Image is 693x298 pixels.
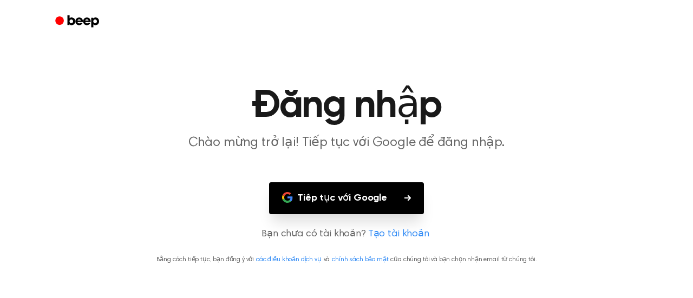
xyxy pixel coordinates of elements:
[390,256,537,263] font: của chúng tôi và bạn chọn nhận email từ chúng tôi.
[269,182,424,214] button: Tiếp tục với Google
[188,136,505,149] font: Chào mừng trở lại! Tiếp tục với Google để đăng nhập.
[368,227,429,242] a: Tạo tài khoản
[368,229,429,239] font: Tạo tài khoản
[332,256,388,263] a: chính sách bảo mật
[324,256,330,263] font: và
[251,87,442,125] font: Đăng nhập
[297,193,387,203] font: Tiếp tục với Google
[156,256,254,263] font: Bằng cách tiếp tục, bạn đồng ý với
[256,256,321,263] a: các điều khoản dịch vụ
[261,229,365,239] font: Bạn chưa có tài khoản?
[48,11,109,32] a: Tiếng bíp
